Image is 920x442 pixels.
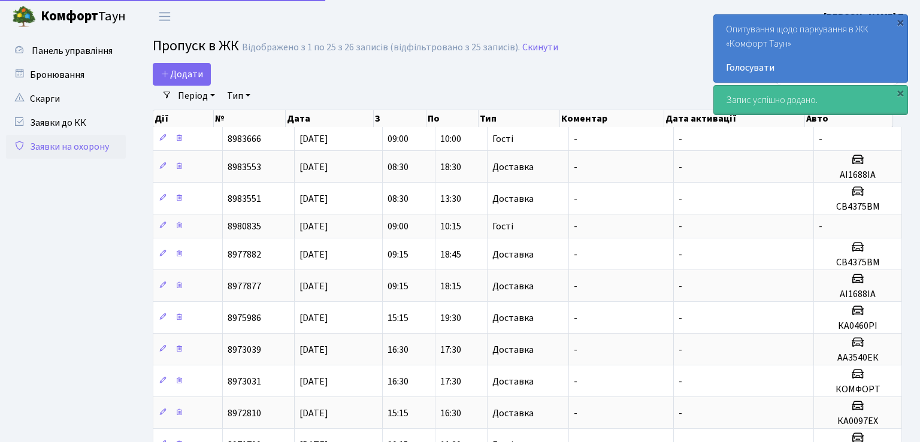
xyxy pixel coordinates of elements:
[228,407,261,420] span: 8972810
[228,280,261,293] span: 8977877
[726,60,895,75] a: Голосувати
[574,192,577,205] span: -
[819,352,897,364] h5: АА3540ЕК
[492,250,534,259] span: Доставка
[574,248,577,261] span: -
[286,110,374,127] th: Дата
[522,42,558,53] a: Скинути
[6,135,126,159] a: Заявки на охорону
[173,86,220,106] a: Період
[228,161,261,174] span: 8983553
[824,10,906,24] a: [PERSON_NAME] Т.
[242,42,520,53] div: Відображено з 1 по 25 з 26 записів (відфільтровано з 25 записів).
[299,161,328,174] span: [DATE]
[819,320,897,332] h5: КА0460РІ
[492,281,534,291] span: Доставка
[12,5,36,29] img: logo.png
[388,343,408,356] span: 16:30
[574,311,577,325] span: -
[299,343,328,356] span: [DATE]
[153,35,239,56] span: Пропуск в ЖК
[388,311,408,325] span: 15:15
[388,220,408,233] span: 09:00
[805,110,893,127] th: Авто
[41,7,126,27] span: Таун
[819,169,897,181] h5: АІ1688ІА
[574,220,577,233] span: -
[161,68,203,81] span: Додати
[440,407,461,420] span: 16:30
[6,39,126,63] a: Панель управління
[440,311,461,325] span: 19:30
[440,161,461,174] span: 18:30
[6,111,126,135] a: Заявки до КК
[440,132,461,146] span: 10:00
[388,161,408,174] span: 08:30
[440,280,461,293] span: 18:15
[388,375,408,388] span: 16:30
[819,220,822,233] span: -
[299,192,328,205] span: [DATE]
[819,257,897,268] h5: СВ4375ВМ
[153,63,211,86] a: Додати
[574,161,577,174] span: -
[819,384,897,395] h5: КОМФОРТ
[714,15,907,82] div: Опитування щодо паркування в ЖК «Комфорт Таун»
[426,110,479,127] th: По
[492,408,534,418] span: Доставка
[819,416,897,427] h5: КА0097ЕХ
[679,311,682,325] span: -
[894,87,906,99] div: ×
[819,201,897,213] h5: СВ4375ВМ
[574,375,577,388] span: -
[492,194,534,204] span: Доставка
[41,7,98,26] b: Комфорт
[479,110,560,127] th: Тип
[299,220,328,233] span: [DATE]
[679,161,682,174] span: -
[150,7,180,26] button: Переключити навігацію
[819,132,822,146] span: -
[299,132,328,146] span: [DATE]
[560,110,664,127] th: Коментар
[388,192,408,205] span: 08:30
[214,110,286,127] th: №
[679,375,682,388] span: -
[894,16,906,28] div: ×
[574,343,577,356] span: -
[679,132,682,146] span: -
[299,280,328,293] span: [DATE]
[299,311,328,325] span: [DATE]
[492,313,534,323] span: Доставка
[440,343,461,356] span: 17:30
[6,87,126,111] a: Скарги
[819,289,897,300] h5: АІ1688ІА
[679,343,682,356] span: -
[492,377,534,386] span: Доставка
[228,343,261,356] span: 8973039
[574,407,577,420] span: -
[222,86,255,106] a: Тип
[228,311,261,325] span: 8975986
[679,192,682,205] span: -
[679,280,682,293] span: -
[32,44,113,57] span: Панель управління
[440,220,461,233] span: 10:15
[228,132,261,146] span: 8983666
[679,407,682,420] span: -
[440,375,461,388] span: 17:30
[388,132,408,146] span: 09:00
[679,220,682,233] span: -
[299,248,328,261] span: [DATE]
[388,280,408,293] span: 09:15
[388,248,408,261] span: 09:15
[440,248,461,261] span: 18:45
[824,10,906,23] b: [PERSON_NAME] Т.
[388,407,408,420] span: 15:15
[228,248,261,261] span: 8977882
[6,63,126,87] a: Бронювання
[679,248,682,261] span: -
[228,220,261,233] span: 8980835
[299,407,328,420] span: [DATE]
[664,110,805,127] th: Дата активації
